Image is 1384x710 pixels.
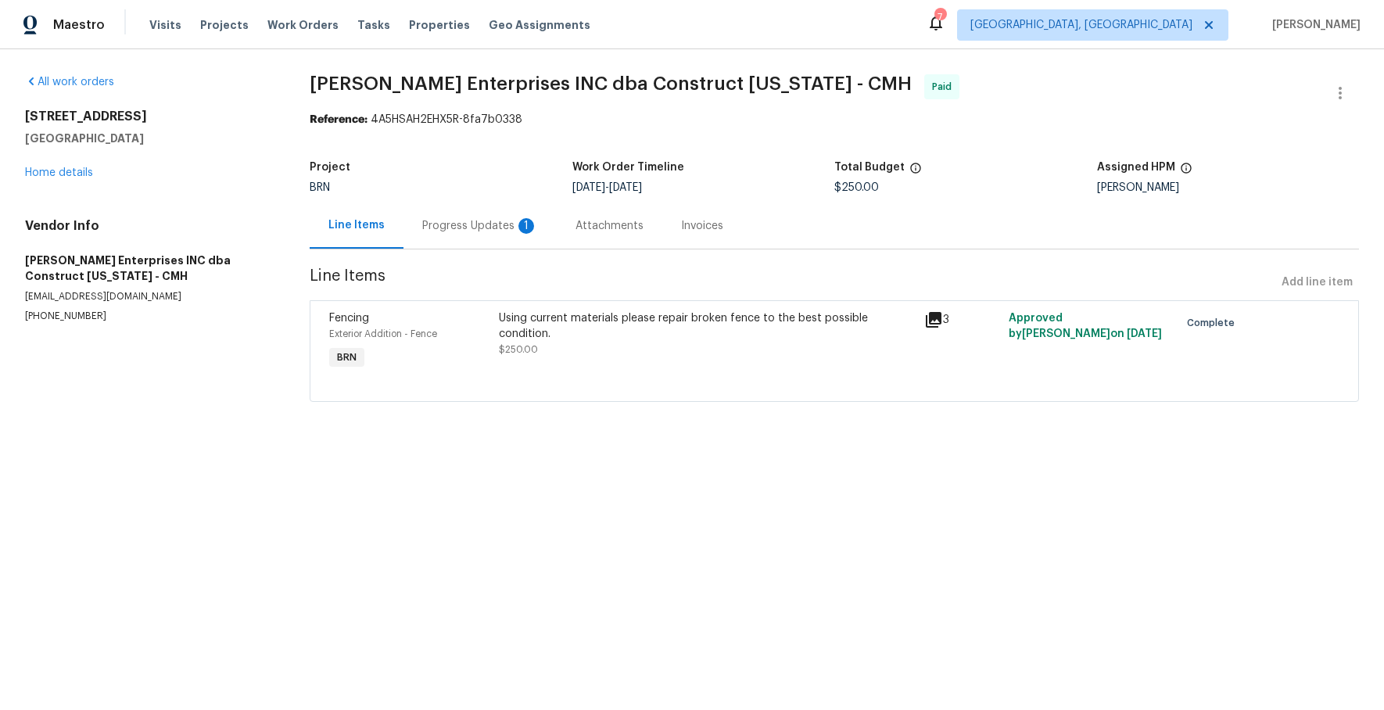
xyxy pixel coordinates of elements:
[310,74,912,93] span: [PERSON_NAME] Enterprises INC dba Construct [US_STATE] - CMH
[310,162,350,173] h5: Project
[609,182,642,193] span: [DATE]
[409,17,470,33] span: Properties
[1187,315,1241,331] span: Complete
[25,131,272,146] h5: [GEOGRAPHIC_DATA]
[572,162,684,173] h5: Work Order Timeline
[25,77,114,88] a: All work orders
[924,310,1000,329] div: 3
[681,218,723,234] div: Invoices
[970,17,1192,33] span: [GEOGRAPHIC_DATA], [GEOGRAPHIC_DATA]
[329,313,369,324] span: Fencing
[932,79,958,95] span: Paid
[518,218,534,234] div: 1
[834,162,905,173] h5: Total Budget
[25,167,93,178] a: Home details
[331,350,363,365] span: BRN
[328,217,385,233] div: Line Items
[25,218,272,234] h4: Vendor Info
[1009,313,1162,339] span: Approved by [PERSON_NAME] on
[572,182,642,193] span: -
[1097,182,1360,193] div: [PERSON_NAME]
[499,310,914,342] div: Using current materials please repair broken fence to the best possible condition.
[25,253,272,284] h5: [PERSON_NAME] Enterprises INC dba Construct [US_STATE] - CMH
[422,218,538,234] div: Progress Updates
[329,329,437,339] span: Exterior Addition - Fence
[1180,162,1192,182] span: The hpm assigned to this work order.
[53,17,105,33] span: Maestro
[310,112,1359,127] div: 4A5HSAH2EHX5R-8fa7b0338
[149,17,181,33] span: Visits
[1266,17,1361,33] span: [PERSON_NAME]
[909,162,922,182] span: The total cost of line items that have been proposed by Opendoor. This sum includes line items th...
[267,17,339,33] span: Work Orders
[310,114,368,125] b: Reference:
[1127,328,1162,339] span: [DATE]
[25,310,272,323] p: [PHONE_NUMBER]
[572,182,605,193] span: [DATE]
[489,17,590,33] span: Geo Assignments
[357,20,390,30] span: Tasks
[25,109,272,124] h2: [STREET_ADDRESS]
[499,345,538,354] span: $250.00
[200,17,249,33] span: Projects
[310,268,1275,297] span: Line Items
[575,218,644,234] div: Attachments
[1097,162,1175,173] h5: Assigned HPM
[934,9,945,25] div: 7
[25,290,272,303] p: [EMAIL_ADDRESS][DOMAIN_NAME]
[310,182,330,193] span: BRN
[834,182,879,193] span: $250.00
